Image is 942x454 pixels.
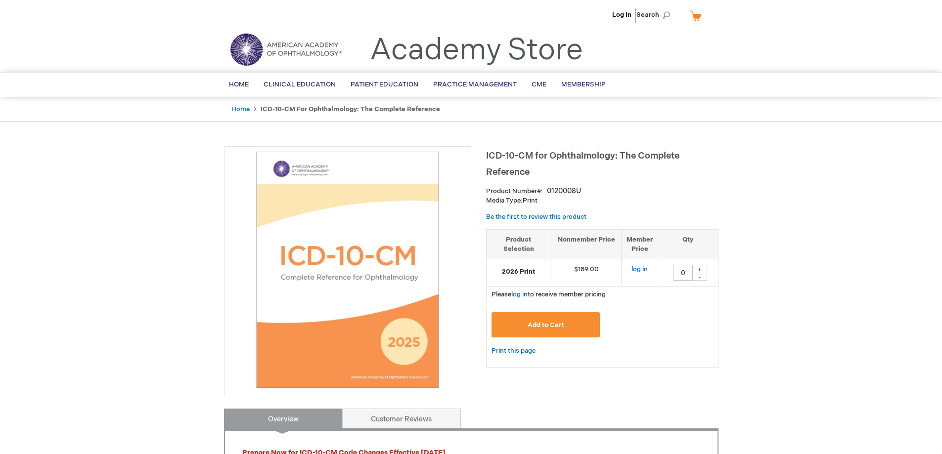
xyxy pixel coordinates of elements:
a: Be the first to review this product [486,213,586,221]
th: Qty [658,229,718,259]
div: - [692,273,707,281]
span: Search [636,5,674,25]
span: Practice Management [433,81,517,88]
td: $189.00 [551,259,622,287]
strong: Product Number [486,187,543,195]
span: Home [229,81,249,88]
th: Nonmember Price [551,229,622,259]
strong: ICD-10-CM for Ophthalmology: The Complete Reference [261,105,440,113]
th: Member Price [622,229,658,259]
input: Qty [673,265,693,281]
strong: 2026 Print [492,267,546,277]
a: Print this page [492,345,536,357]
div: 0120008U [547,186,581,196]
p: Print [486,196,718,206]
img: ICD-10-CM for Ophthalmology: The Complete Reference [229,152,466,388]
span: Add to Cart [528,321,564,329]
span: ICD-10-CM for Ophthalmology: The Complete Reference [486,151,679,177]
span: Patient Education [351,81,418,88]
span: Please to receive member pricing [492,290,606,298]
a: Customer Reviews [342,409,461,428]
a: Home [231,105,250,113]
a: Academy Store [370,33,583,68]
span: Clinical Education [264,81,336,88]
a: Overview [224,409,343,428]
span: CME [532,81,546,88]
div: + [692,265,707,273]
a: Log In [612,11,631,19]
strong: Media Type: [486,197,523,205]
a: log in [511,290,528,298]
span: Membership [561,81,606,88]
a: log in [631,265,648,273]
button: Add to Cart [492,312,600,337]
th: Product Selection [487,229,551,259]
